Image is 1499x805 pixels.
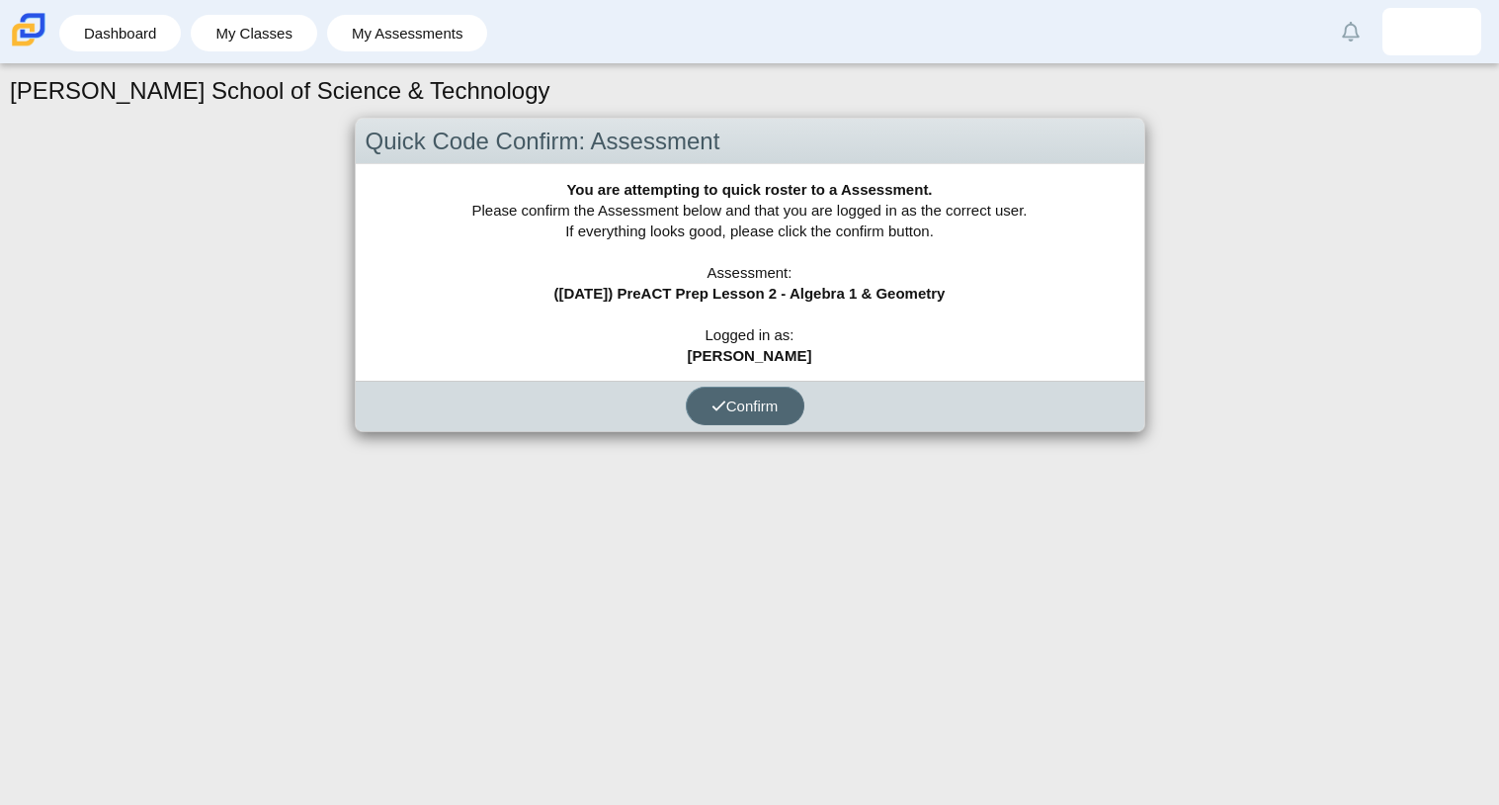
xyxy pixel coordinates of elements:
[356,119,1144,165] div: Quick Code Confirm: Assessment
[1329,10,1373,53] a: Alerts
[337,15,478,51] a: My Assessments
[8,37,49,53] a: Carmen School of Science & Technology
[554,285,946,302] b: ([DATE]) PreACT Prep Lesson 2 - Algebra 1 & Geometry
[566,181,932,198] b: You are attempting to quick roster to a Assessment.
[1416,16,1448,47] img: tayana.king.dKDjIb
[356,164,1144,381] div: Please confirm the Assessment below and that you are logged in as the correct user. If everything...
[711,398,779,414] span: Confirm
[10,74,550,108] h1: [PERSON_NAME] School of Science & Technology
[1382,8,1481,55] a: tayana.king.dKDjIb
[201,15,307,51] a: My Classes
[69,15,171,51] a: Dashboard
[686,387,804,425] button: Confirm
[8,9,49,50] img: Carmen School of Science & Technology
[688,347,812,364] b: [PERSON_NAME]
